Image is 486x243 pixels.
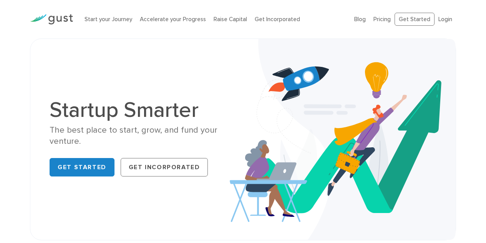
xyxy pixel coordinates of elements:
[121,158,208,176] a: Get Incorporated
[214,16,247,23] a: Raise Capital
[30,14,73,25] img: Gust Logo
[395,13,435,26] a: Get Started
[140,16,206,23] a: Accelerate your Progress
[255,16,300,23] a: Get Incorporated
[50,125,237,147] div: The best place to start, grow, and fund your venture.
[373,16,391,23] a: Pricing
[438,16,452,23] a: Login
[50,158,114,176] a: Get Started
[230,39,456,240] img: Startup Smarter Hero
[85,16,132,23] a: Start your Journey
[50,99,237,121] h1: Startup Smarter
[354,16,366,23] a: Blog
